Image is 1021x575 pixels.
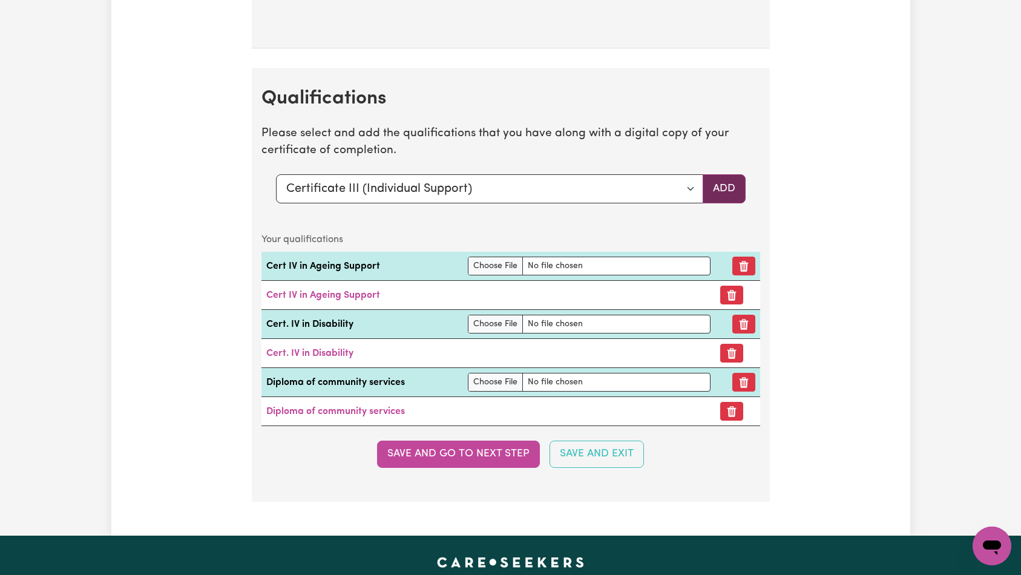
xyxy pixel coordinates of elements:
[732,373,755,392] button: Remove qualification
[720,286,743,304] button: Remove certificate
[720,402,743,421] button: Remove certificate
[261,228,760,252] caption: Your qualifications
[550,441,644,467] button: Save and Exit
[720,344,743,363] button: Remove certificate
[261,125,760,160] p: Please select and add the qualifications that you have along with a digital copy of your certific...
[261,252,464,281] td: Cert IV in Ageing Support
[973,527,1011,565] iframe: Button to launch messaging window
[732,257,755,275] button: Remove qualification
[703,174,746,203] button: Add selected qualification
[261,87,760,110] h2: Qualifications
[377,441,540,467] button: Save and go to next step
[732,315,755,333] button: Remove qualification
[261,368,464,397] td: Diploma of community services
[261,310,464,339] td: Cert. IV in Disability
[266,291,380,300] a: Cert IV in Ageing Support
[266,407,405,416] a: Diploma of community services
[437,557,584,567] a: Careseekers home page
[266,349,353,358] a: Cert. IV in Disability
